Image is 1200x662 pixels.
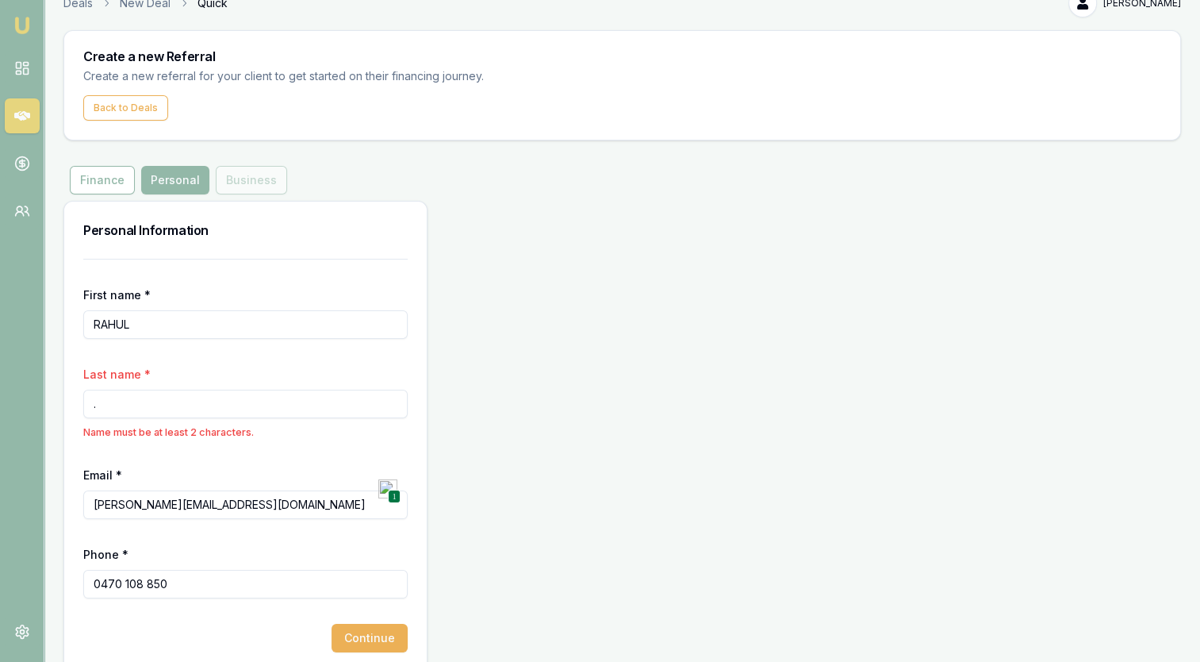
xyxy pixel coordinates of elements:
[83,425,408,440] p: Name must be at least 2 characters.
[13,16,32,35] img: emu-icon-u.png
[141,166,209,194] button: Personal
[83,50,1161,63] h3: Create a new Referral
[83,95,168,121] button: Back to Deals
[83,368,151,381] label: Last name *
[378,479,397,498] img: npw-badge-icon.svg
[332,624,408,652] button: Continue
[83,468,122,482] label: Email *
[83,67,489,86] p: Create a new referral for your client to get started on their financing journey.
[83,288,151,302] label: First name *
[70,166,135,194] button: Finance
[388,490,400,503] span: 1
[83,548,128,561] label: Phone *
[83,221,408,240] h3: Personal Information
